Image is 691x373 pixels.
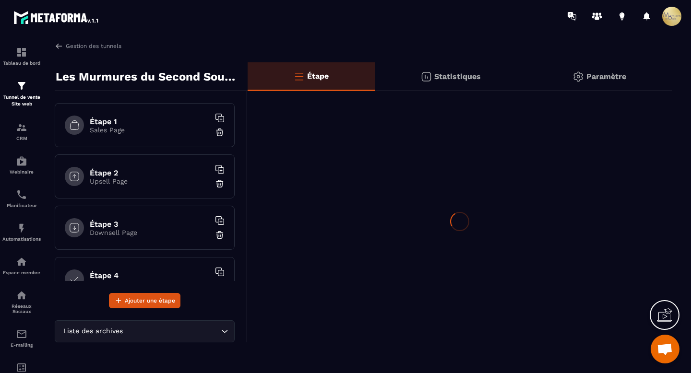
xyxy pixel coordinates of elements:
a: emailemailE-mailing [2,321,41,355]
p: Automatisations [2,236,41,242]
p: CRM [2,136,41,141]
h6: Étape 3 [90,220,210,229]
img: formation [16,47,27,58]
img: formation [16,80,27,92]
p: Les Murmures du Second Souffle [56,67,240,86]
input: Search for option [125,326,219,337]
img: automations [16,256,27,268]
p: Purchase Thank You [90,280,210,288]
img: formation [16,122,27,133]
a: automationsautomationsAutomatisations [2,215,41,249]
p: Planificateur [2,203,41,208]
img: scheduler [16,189,27,200]
p: Tableau de bord [2,60,41,66]
h6: Étape 4 [90,271,210,280]
img: arrow [55,42,63,50]
button: Ajouter une étape [109,293,180,308]
img: bars-o.4a397970.svg [293,70,305,82]
a: schedulerschedulerPlanificateur [2,182,41,215]
img: trash [215,128,225,137]
p: Tunnel de vente Site web [2,94,41,107]
h6: Étape 2 [90,168,210,177]
a: social-networksocial-networkRéseaux Sociaux [2,282,41,321]
p: Espace membre [2,270,41,275]
img: trash [215,179,225,188]
a: Gestion des tunnels [55,42,121,50]
img: stats.20deebd0.svg [420,71,432,82]
img: automations [16,222,27,234]
img: email [16,328,27,340]
a: formationformationTableau de bord [2,39,41,73]
h6: Étape 1 [90,117,210,126]
p: E-mailing [2,342,41,348]
p: Downsell Page [90,229,210,236]
span: Liste des archives [61,326,125,337]
img: trash [215,230,225,240]
a: automationsautomationsEspace membre [2,249,41,282]
img: setting-gr.5f69749f.svg [572,71,584,82]
div: Search for option [55,320,235,342]
a: formationformationCRM [2,115,41,148]
div: Ouvrir le chat [651,335,679,363]
img: social-network [16,290,27,301]
img: automations [16,155,27,167]
a: automationsautomationsWebinaire [2,148,41,182]
p: Sales Page [90,126,210,134]
img: logo [13,9,100,26]
p: Upsell Page [90,177,210,185]
p: Réseaux Sociaux [2,303,41,314]
p: Étape [307,71,329,81]
p: Webinaire [2,169,41,175]
p: Paramètre [586,72,626,81]
span: Ajouter une étape [125,296,175,305]
a: formationformationTunnel de vente Site web [2,73,41,115]
p: Statistiques [434,72,481,81]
